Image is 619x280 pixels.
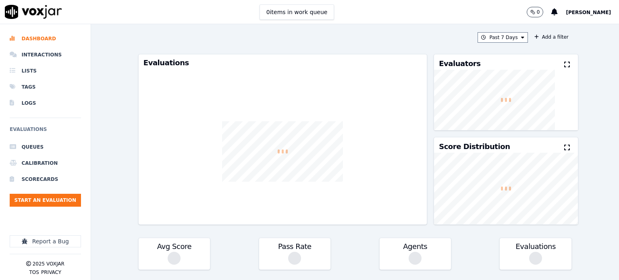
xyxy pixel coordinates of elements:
[439,60,480,67] h3: Evaluators
[384,243,446,250] h3: Agents
[10,139,81,155] a: Queues
[478,32,528,43] button: Past 7 Days
[527,7,544,17] button: 0
[10,124,81,139] h6: Evaluations
[143,59,422,66] h3: Evaluations
[10,63,81,79] a: Lists
[143,243,205,250] h3: Avg Score
[41,269,61,276] button: Privacy
[505,243,566,250] h3: Evaluations
[531,32,572,42] button: Add a filter
[10,194,81,207] button: Start an Evaluation
[260,4,334,20] button: 0items in work queue
[5,5,62,19] img: voxjar logo
[439,143,510,150] h3: Score Distribution
[264,243,326,250] h3: Pass Rate
[10,155,81,171] a: Calibration
[10,171,81,187] a: Scorecards
[566,7,619,17] button: [PERSON_NAME]
[527,7,552,17] button: 0
[10,95,81,111] a: Logs
[10,31,81,47] a: Dashboard
[10,47,81,63] a: Interactions
[10,235,81,247] button: Report a Bug
[537,9,540,15] p: 0
[10,79,81,95] a: Tags
[33,261,64,267] p: 2025 Voxjar
[566,10,611,15] span: [PERSON_NAME]
[29,269,39,276] button: TOS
